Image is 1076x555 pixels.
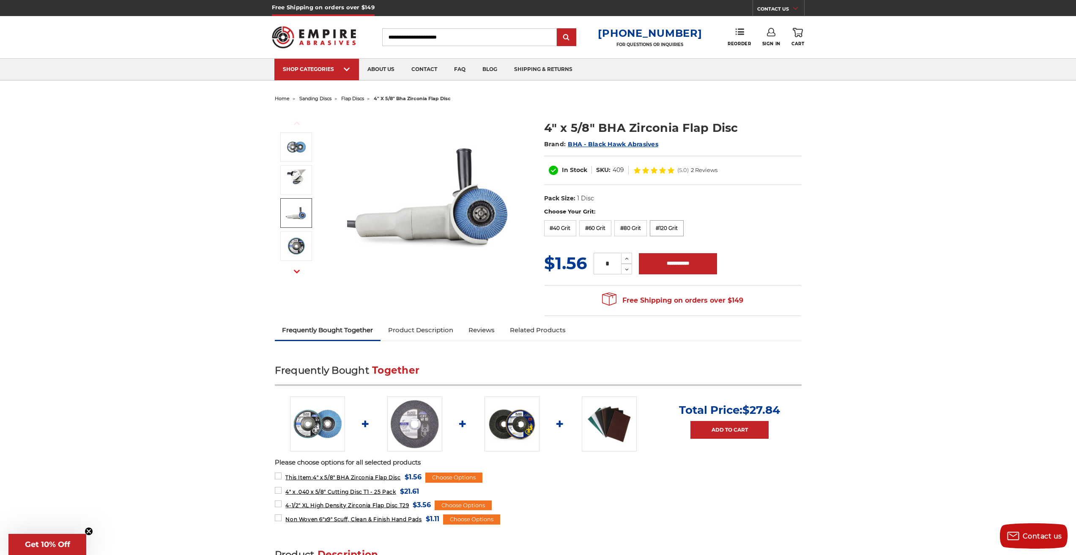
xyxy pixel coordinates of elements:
dt: Pack Size: [544,194,575,203]
button: Previous [287,114,307,132]
span: 4" x 5/8" BHA Zirconia Flap Disc [285,474,400,481]
span: (5.0) [677,167,689,173]
button: Close teaser [85,527,93,536]
a: sanding discs [299,96,331,101]
button: Next [287,262,307,281]
a: blog [474,59,506,80]
img: 4-inch BHA Zirconia flap disc with 40 grit designed for aggressive metal sanding and grinding [286,137,307,158]
div: Choose Options [425,473,482,483]
a: home [275,96,290,101]
a: Reorder [728,28,751,46]
a: CONTACT US [757,4,804,16]
span: Get 10% Off [25,540,70,549]
span: 4" x .040 x 5/8" Cutting Disc T1 - 25 Pack [285,489,396,495]
span: $27.84 [742,403,780,417]
dt: SKU: [596,166,611,175]
a: Add to Cart [690,421,769,439]
a: Reviews [461,321,502,339]
a: Cart [791,28,804,46]
dd: 409 [613,166,624,175]
p: Please choose options for all selected products [275,458,802,468]
span: 4" x 5/8" bha zirconia flap disc [374,96,451,101]
div: SHOP CATEGORIES [283,66,350,72]
input: Submit [558,29,575,46]
span: 4-1/2" XL High Density Zirconia Flap Disc T29 [285,502,409,509]
a: [PHONE_NUMBER] [598,27,702,39]
span: Brand: [544,140,566,148]
span: In Stock [562,166,587,174]
span: $1.56 [544,253,587,273]
p: Total Price: [679,403,780,417]
span: Free Shipping on orders over $149 [602,292,743,309]
a: contact [403,59,446,80]
span: $1.56 [405,471,422,483]
a: Related Products [502,321,573,339]
span: Contact us [1023,532,1062,540]
span: $3.56 [413,499,431,511]
div: Choose Options [443,514,500,525]
div: Get 10% OffClose teaser [8,534,86,555]
span: Non Woven 6"x9" Scuff, Clean & Finish Hand Pads [285,516,422,522]
span: Together [372,364,419,376]
img: BHA 4-inch flap discs with premium 40 grit Zirconia for professional grinding performance [286,235,307,257]
span: Reorder [728,41,751,46]
a: shipping & returns [506,59,581,80]
img: BHA Zirconia flap disc attached to a 4-inch angle grinder for general sanding [286,202,307,224]
a: Frequently Bought Together [275,321,381,339]
span: Cart [791,41,804,46]
img: 4-inch BHA Zirconia flap disc with 40 grit designed for aggressive metal sanding and grinding [347,111,516,280]
img: Empire Abrasives [272,21,356,54]
p: FOR QUESTIONS OR INQUIRIES [598,42,702,47]
span: Sign In [762,41,780,46]
span: $21.61 [400,486,419,497]
img: BHA 4-inch Zirconia flap disc on angle grinder for metal deburring and paint removal [286,170,307,191]
img: 4-inch BHA Zirconia flap disc with 40 grit designed for aggressive metal sanding and grinding [290,396,345,451]
span: Frequently Bought [275,364,369,376]
span: $1.11 [426,513,439,525]
dd: 1 Disc [577,194,594,203]
strong: This Item: [285,474,313,481]
a: Product Description [381,321,461,339]
div: Choose Options [435,500,492,511]
a: faq [446,59,474,80]
label: Choose Your Grit: [544,208,802,216]
a: about us [359,59,403,80]
a: flap discs [341,96,364,101]
a: BHA - Black Hawk Abrasives [568,140,658,148]
h1: 4" x 5/8" BHA Zirconia Flap Disc [544,120,802,136]
button: Contact us [1000,523,1068,549]
span: 2 Reviews [691,167,717,173]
